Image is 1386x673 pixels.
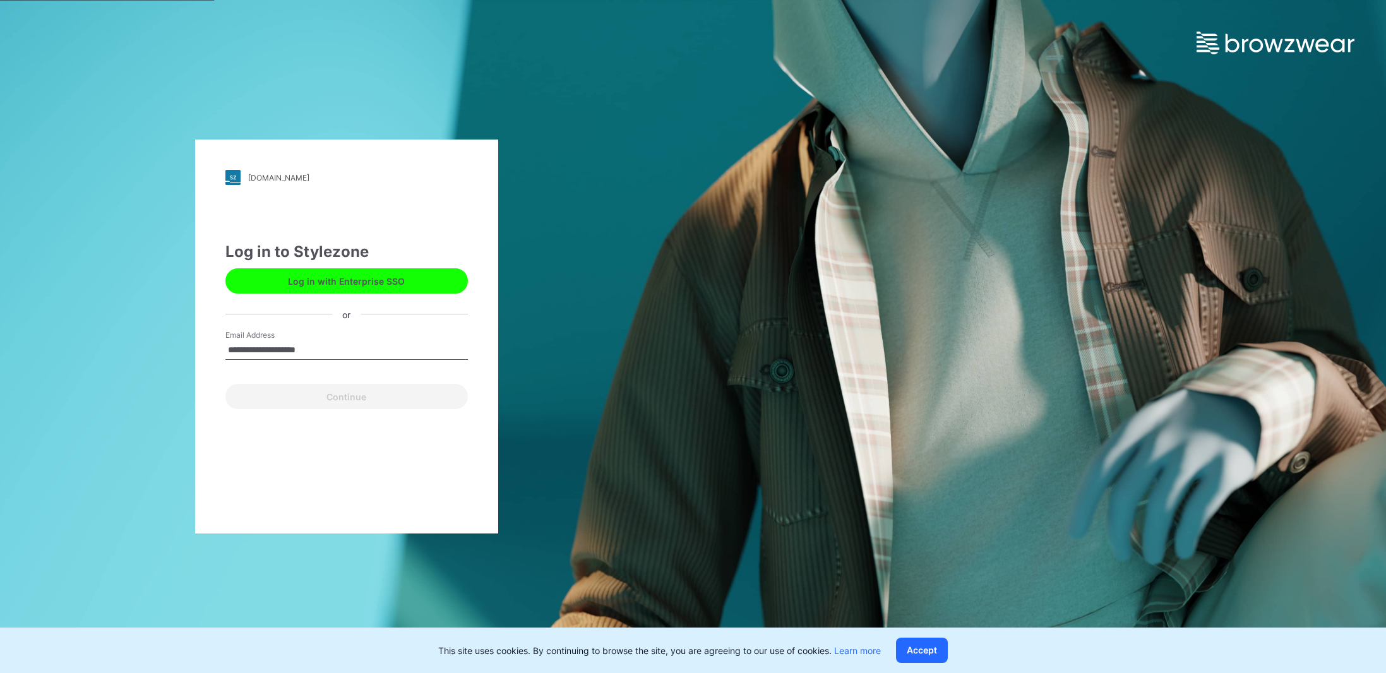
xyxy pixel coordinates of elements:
[834,645,881,656] a: Learn more
[1197,32,1354,54] img: browzwear-logo.e42bd6dac1945053ebaf764b6aa21510.svg
[225,170,241,185] img: stylezone-logo.562084cfcfab977791bfbf7441f1a819.svg
[225,268,468,294] button: Log in with Enterprise SSO
[225,241,468,263] div: Log in to Stylezone
[438,644,881,657] p: This site uses cookies. By continuing to browse the site, you are agreeing to our use of cookies.
[332,307,361,321] div: or
[248,173,309,182] div: [DOMAIN_NAME]
[225,170,468,185] a: [DOMAIN_NAME]
[225,330,314,341] label: Email Address
[896,638,948,663] button: Accept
